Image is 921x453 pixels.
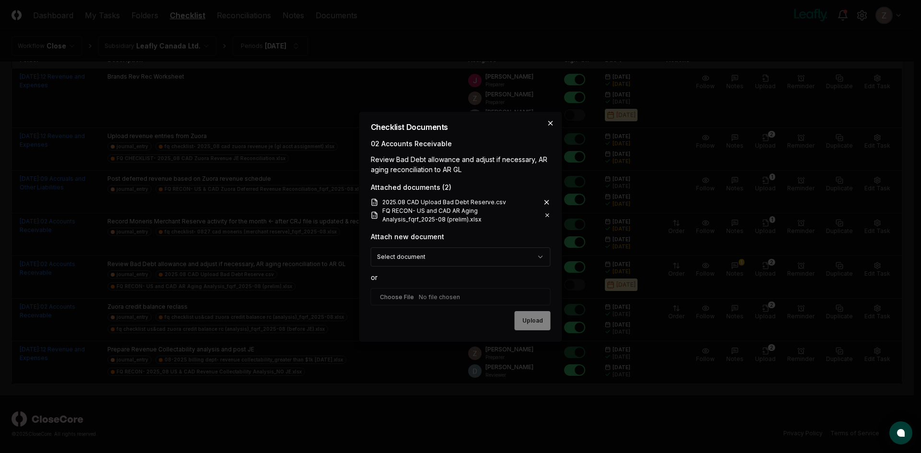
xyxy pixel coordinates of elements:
[371,182,551,192] div: Attached documents ( 2 )
[371,123,551,131] h2: Checklist Documents
[371,154,551,174] div: Review Bad Debt allowance and adjust if necessary, AR aging reconciliation to AR GL
[371,272,551,282] div: or
[371,139,551,149] div: 02 Accounts Receivable
[371,207,544,224] a: FQ RECON- US and CAD AR Aging Analysis_fqrf_2025-08 (prelim).xlsx
[371,232,444,242] div: Attach new document
[371,198,518,207] a: 2025.08 CAD Upload Bad Debt Reserve.csv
